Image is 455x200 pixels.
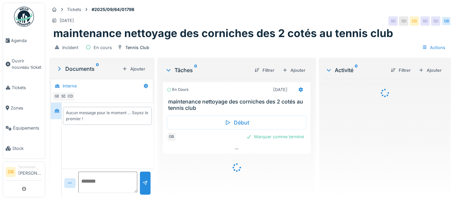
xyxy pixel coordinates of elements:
[12,58,42,70] span: Ouvrir nouveau ticket
[6,165,42,181] a: GB Technicien[PERSON_NAME]
[3,51,45,77] a: Ouvrir nouveau ticket
[167,116,307,130] div: Début
[419,43,448,52] div: Actions
[13,125,42,131] span: Équipements
[416,66,444,75] div: Ajouter
[53,27,393,40] h1: maintenance nettoyage des corniches des 2 cotés au tennis club
[18,165,42,170] div: Technicien
[52,92,62,101] div: GB
[12,145,42,152] span: Stock
[280,66,308,75] div: Ajouter
[62,44,78,51] div: Incident
[388,66,413,75] div: Filtrer
[388,16,398,26] div: SD
[399,16,408,26] div: SD
[11,105,42,111] span: Zones
[56,65,120,73] div: Documents
[410,16,419,26] div: CD
[60,17,74,24] div: [DATE]
[167,87,189,92] div: En cours
[3,138,45,159] a: Stock
[194,66,197,74] sup: 0
[3,30,45,51] a: Agenda
[66,110,149,122] div: Aucun message pour le moment … Soyez le premier !
[355,66,358,74] sup: 0
[11,37,42,44] span: Agenda
[94,44,112,51] div: En cours
[3,77,45,98] a: Tickets
[96,65,99,73] sup: 0
[167,132,176,142] div: GB
[66,92,75,101] div: CD
[18,165,42,179] li: [PERSON_NAME]
[273,86,287,93] div: [DATE]
[420,16,430,26] div: SD
[3,98,45,118] a: Zones
[59,92,68,101] div: SD
[168,98,308,111] h3: maintenance nettoyage des corniches des 2 cotés au tennis club
[3,118,45,139] a: Équipements
[431,16,440,26] div: SD
[243,132,306,141] div: Marquer comme terminé
[14,7,34,27] img: Badge_color-CXgf-gQk.svg
[63,83,77,89] div: Interne
[67,6,81,13] div: Tickets
[442,16,451,26] div: GB
[125,44,149,51] div: Tennis Club
[89,6,137,13] strong: #2025/09/64/01798
[120,64,148,73] div: Ajouter
[325,66,385,74] div: Activité
[12,84,42,91] span: Tickets
[165,66,249,74] div: Tâches
[252,66,277,75] div: Filtrer
[6,167,16,177] li: GB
